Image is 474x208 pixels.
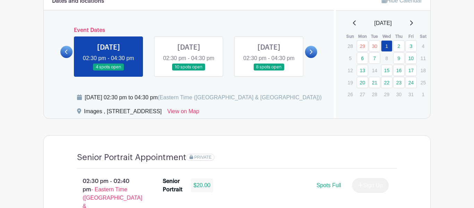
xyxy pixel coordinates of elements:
a: 9 [393,52,405,64]
a: 10 [405,52,417,64]
p: 30 [393,89,405,100]
th: Thu [393,33,405,40]
a: 3 [405,40,417,52]
p: 14 [369,65,380,76]
p: 31 [405,89,417,100]
p: 19 [345,77,356,88]
th: Sat [417,33,429,40]
a: 17 [405,65,417,76]
span: (Eastern Time ([GEOGRAPHIC_DATA] & [GEOGRAPHIC_DATA])) [158,94,322,100]
p: 25 [417,77,429,88]
h6: Event Dates [73,27,305,34]
a: 24 [405,77,417,88]
a: 2 [393,40,405,52]
th: Mon [356,33,369,40]
a: 20 [357,77,368,88]
a: 23 [393,77,405,88]
span: [DATE] [374,19,392,27]
span: Spots Full [316,182,341,188]
a: 16 [393,65,405,76]
div: Images , [STREET_ADDRESS] [84,107,162,118]
a: 15 [381,65,392,76]
a: 13 [357,65,368,76]
th: Tue [369,33,381,40]
p: 12 [345,65,356,76]
p: 11 [417,53,429,64]
p: 1 [417,89,429,100]
p: 28 [345,41,356,51]
a: View on Map [167,107,199,118]
a: 1 [381,40,392,52]
div: Senior Portrait [163,177,183,194]
p: 8 [381,53,392,64]
a: 30 [369,40,380,52]
th: Wed [381,33,393,40]
p: 18 [417,65,429,76]
div: $20.00 [191,178,213,192]
a: 22 [381,77,392,88]
p: 4 [417,41,429,51]
p: 26 [345,89,356,100]
a: 6 [357,52,368,64]
a: 21 [369,77,380,88]
p: 27 [357,89,368,100]
p: 5 [345,53,356,64]
span: PRIVATE [194,155,212,160]
p: 29 [381,89,392,100]
a: 29 [357,40,368,52]
a: 7 [369,52,380,64]
h4: Senior Portrait Appointment [77,152,186,163]
p: 28 [369,89,380,100]
th: Sun [344,33,356,40]
div: [DATE] 02:30 pm to 04:30 pm [85,93,322,102]
th: Fri [405,33,417,40]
